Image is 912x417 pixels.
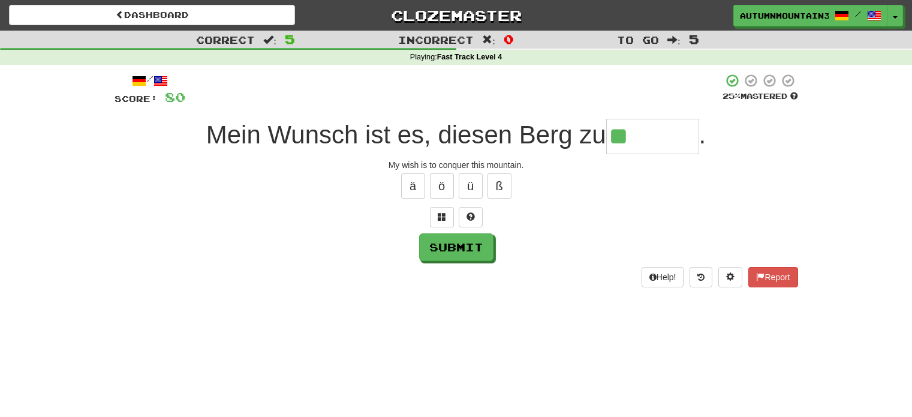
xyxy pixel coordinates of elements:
[642,267,684,287] button: Help!
[398,34,474,46] span: Incorrect
[482,35,495,45] span: :
[459,207,483,227] button: Single letter hint - you only get 1 per sentence and score half the points! alt+h
[723,91,798,102] div: Mastered
[9,5,295,25] a: Dashboard
[733,5,888,26] a: AutumnMountain3695 /
[459,173,483,199] button: ü
[196,34,255,46] span: Correct
[855,10,861,18] span: /
[617,34,659,46] span: To go
[401,173,425,199] button: ä
[723,91,741,101] span: 25 %
[699,121,706,149] span: .
[285,32,295,46] span: 5
[263,35,276,45] span: :
[748,267,797,287] button: Report
[430,173,454,199] button: ö
[165,89,185,104] span: 80
[689,32,699,46] span: 5
[419,233,493,261] button: Submit
[115,94,158,104] span: Score:
[667,35,681,45] span: :
[690,267,712,287] button: Round history (alt+y)
[437,53,502,61] strong: Fast Track Level 4
[115,73,185,88] div: /
[430,207,454,227] button: Switch sentence to multiple choice alt+p
[313,5,599,26] a: Clozemaster
[206,121,606,149] span: Mein Wunsch ist es, diesen Berg zu
[115,159,798,171] div: My wish is to conquer this mountain.
[487,173,511,199] button: ß
[504,32,514,46] span: 0
[740,10,829,21] span: AutumnMountain3695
